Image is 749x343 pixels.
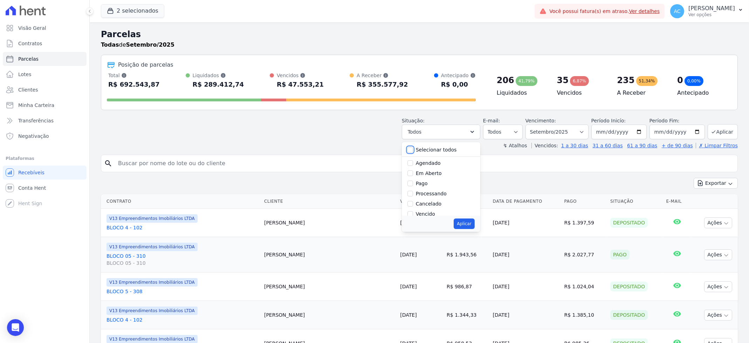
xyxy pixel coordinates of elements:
td: R$ 1.024,04 [562,273,608,301]
div: 41,79% [516,76,537,86]
div: R$ 47.553,21 [277,79,324,90]
span: Contratos [18,40,42,47]
div: Posição de parcelas [118,61,173,69]
div: R$ 289.412,74 [193,79,244,90]
label: Período Inicío: [591,118,626,123]
div: 235 [617,75,634,86]
div: 0 [677,75,683,86]
div: 51,34% [636,76,658,86]
span: Minha Carteira [18,102,54,109]
span: Visão Geral [18,25,46,32]
label: E-mail: [483,118,500,123]
td: [DATE] [490,301,562,329]
div: R$ 692.543,87 [108,79,160,90]
label: Em Aberto [416,170,442,176]
span: Negativação [18,133,49,140]
a: Transferências [3,114,87,128]
p: de [101,41,174,49]
div: R$ 0,00 [441,79,476,90]
div: Depositado [610,310,648,320]
span: Conta Hent [18,184,46,191]
a: BLOCO 4 - 102 [106,316,259,323]
span: Recebíveis [18,169,44,176]
a: Parcelas [3,52,87,66]
input: Buscar por nome do lote ou do cliente [114,156,735,170]
div: Liquidados [193,72,244,79]
label: Vencimento: [525,118,556,123]
td: R$ 986,87 [444,273,490,301]
th: E-mail [664,194,691,209]
h4: A Receber [617,89,666,97]
a: Contratos [3,36,87,51]
strong: Setembro/2025 [126,41,174,48]
a: 31 a 60 dias [592,143,623,148]
button: Aplicar [454,218,474,229]
div: Total [108,72,160,79]
a: 1 a 30 dias [561,143,588,148]
strong: Todas [101,41,119,48]
a: Lotes [3,67,87,81]
label: ↯ Atalhos [503,143,527,148]
td: R$ 1.344,33 [444,301,490,329]
label: Agendado [416,160,441,166]
button: AC [PERSON_NAME] Ver opções [665,1,749,21]
span: V13 Empreendimentos Imobiliários LTDA [106,243,198,251]
a: [DATE] [400,220,417,226]
th: Situação [607,194,663,209]
button: Ações [704,281,732,292]
i: search [104,159,112,168]
td: [PERSON_NAME] [261,273,397,301]
button: Ações [704,249,732,260]
h4: Vencidos [557,89,606,97]
span: Você possui fatura(s) em atraso. [549,8,660,15]
td: [PERSON_NAME] [261,237,397,273]
a: Negativação [3,129,87,143]
a: Clientes [3,83,87,97]
div: Pago [610,250,630,260]
th: Cliente [261,194,397,209]
a: [DATE] [400,284,417,289]
div: 0,00% [685,76,703,86]
div: Vencidos [277,72,324,79]
span: AC [674,9,681,14]
div: Open Intercom Messenger [7,319,24,336]
label: Selecionar todos [416,147,457,153]
a: [DATE] [400,312,417,318]
div: 35 [557,75,569,86]
h4: Liquidados [497,89,546,97]
a: 61 a 90 dias [627,143,657,148]
p: [PERSON_NAME] [688,5,735,12]
span: Clientes [18,86,38,93]
th: Contrato [101,194,261,209]
th: Data de Pagamento [490,194,562,209]
div: Plataformas [6,154,84,163]
h4: Antecipado [677,89,726,97]
label: Cancelado [416,201,441,207]
span: Lotes [18,71,32,78]
td: [DATE] [490,209,562,237]
label: Pago [416,181,428,186]
label: Vencidos: [531,143,558,148]
a: Minha Carteira [3,98,87,112]
button: Aplicar [708,124,738,139]
td: R$ 1.943,56 [444,237,490,273]
h2: Parcelas [101,28,738,41]
label: Vencido [416,211,435,217]
div: R$ 355.577,92 [357,79,408,90]
a: BLOCO 05 - 310BLOCO 05 - 310 [106,253,259,267]
td: R$ 1.397,59 [562,209,608,237]
a: + de 90 dias [662,143,693,148]
td: [DATE] [490,273,562,301]
span: Transferências [18,117,54,124]
span: Todos [408,128,421,136]
a: ✗ Limpar Filtros [696,143,738,148]
span: V13 Empreendimentos Imobiliários LTDA [106,307,198,315]
div: Depositado [610,282,648,291]
label: Período Fim: [650,117,705,125]
td: R$ 1.385,10 [562,301,608,329]
th: Vencimento [397,194,444,209]
a: [DATE] [400,252,417,257]
button: 2 selecionados [101,4,164,18]
span: BLOCO 05 - 310 [106,260,259,267]
a: Recebíveis [3,166,87,180]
